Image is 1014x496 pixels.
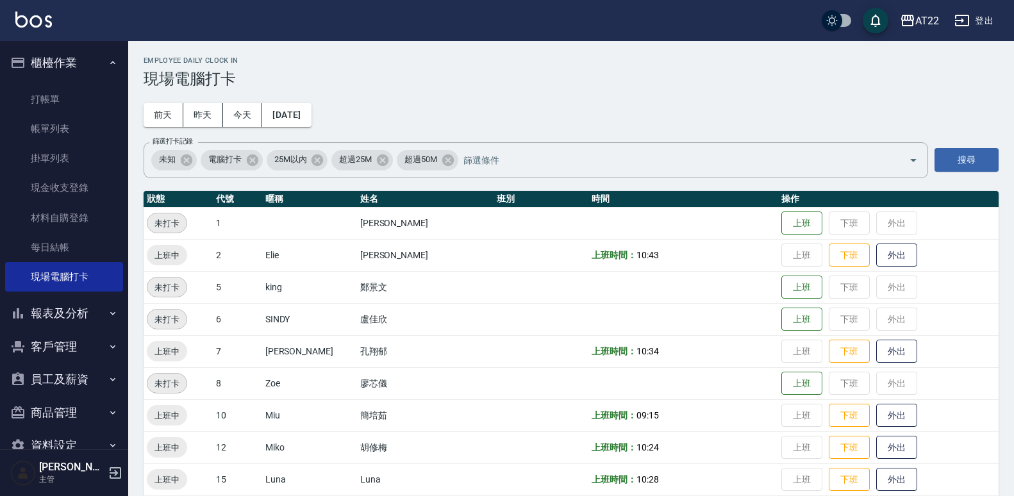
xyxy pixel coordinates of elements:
th: 狀態 [144,191,213,208]
div: 未知 [151,150,197,170]
td: Zoe [262,367,357,399]
span: 未知 [151,153,183,166]
td: 10 [213,399,262,431]
img: Logo [15,12,52,28]
button: 外出 [876,468,917,492]
button: 櫃檯作業 [5,46,123,79]
span: 上班中 [147,441,187,454]
button: save [863,8,888,33]
th: 暱稱 [262,191,357,208]
td: 7 [213,335,262,367]
button: 登出 [949,9,999,33]
span: 10:24 [636,442,659,452]
img: Person [10,460,36,486]
span: 上班中 [147,249,187,262]
td: SINDY [262,303,357,335]
button: 上班 [781,276,822,299]
button: 員工及薪資 [5,363,123,396]
b: 上班時間： [592,410,636,420]
button: Open [903,150,924,170]
td: [PERSON_NAME] [262,335,357,367]
td: 廖芯儀 [357,367,494,399]
div: AT22 [915,13,939,29]
td: 2 [213,239,262,271]
th: 操作 [778,191,999,208]
td: king [262,271,357,303]
span: 未打卡 [147,313,187,326]
th: 姓名 [357,191,494,208]
h5: [PERSON_NAME] [39,461,104,474]
span: 超過50M [397,153,445,166]
td: 鄭景文 [357,271,494,303]
td: Miko [262,431,357,463]
button: 下班 [829,244,870,267]
button: 下班 [829,404,870,427]
div: 超過50M [397,150,458,170]
button: 上班 [781,211,822,235]
td: Luna [357,463,494,495]
td: 15 [213,463,262,495]
button: 報表及分析 [5,297,123,330]
h3: 現場電腦打卡 [144,70,999,88]
td: 12 [213,431,262,463]
button: 商品管理 [5,396,123,429]
a: 現金收支登錄 [5,173,123,203]
input: 篩選條件 [460,149,886,171]
button: 上班 [781,308,822,331]
button: 外出 [876,244,917,267]
p: 主管 [39,474,104,485]
span: 10:34 [636,346,659,356]
td: 8 [213,367,262,399]
button: 下班 [829,436,870,459]
button: 外出 [876,436,917,459]
td: Elie [262,239,357,271]
button: 前天 [144,103,183,127]
td: 1 [213,207,262,239]
td: Miu [262,399,357,431]
a: 打帳單 [5,85,123,114]
button: AT22 [895,8,944,34]
td: 孔翔郁 [357,335,494,367]
a: 材料自購登錄 [5,203,123,233]
button: 資料設定 [5,429,123,462]
span: 09:15 [636,410,659,420]
span: 25M以內 [267,153,315,166]
td: 5 [213,271,262,303]
button: 外出 [876,404,917,427]
b: 上班時間： [592,346,636,356]
span: 超過25M [331,153,379,166]
button: 下班 [829,340,870,363]
a: 現場電腦打卡 [5,262,123,292]
span: 上班中 [147,345,187,358]
button: 上班 [781,372,822,395]
b: 上班時間： [592,442,636,452]
span: 未打卡 [147,281,187,294]
td: Luna [262,463,357,495]
span: 電腦打卡 [201,153,249,166]
th: 時間 [588,191,778,208]
td: 6 [213,303,262,335]
td: 盧佳欣 [357,303,494,335]
td: 簡培茹 [357,399,494,431]
button: [DATE] [262,103,311,127]
th: 代號 [213,191,262,208]
button: 今天 [223,103,263,127]
a: 掛單列表 [5,144,123,173]
label: 篩選打卡記錄 [153,136,193,146]
button: 外出 [876,340,917,363]
button: 客戶管理 [5,330,123,363]
span: 10:28 [636,474,659,484]
a: 每日結帳 [5,233,123,262]
th: 班別 [494,191,588,208]
b: 上班時間： [592,474,636,484]
span: 上班中 [147,409,187,422]
a: 帳單列表 [5,114,123,144]
button: 昨天 [183,103,223,127]
td: [PERSON_NAME] [357,239,494,271]
button: 下班 [829,468,870,492]
span: 上班中 [147,473,187,486]
td: 胡修梅 [357,431,494,463]
div: 電腦打卡 [201,150,263,170]
span: 未打卡 [147,217,187,230]
span: 10:43 [636,250,659,260]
